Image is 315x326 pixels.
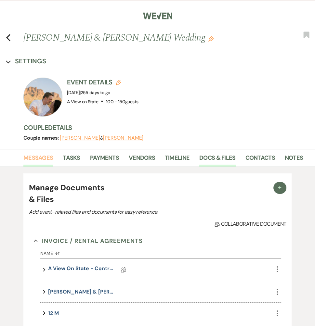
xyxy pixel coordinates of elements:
[60,135,143,141] span: &
[23,153,53,167] a: Messages
[40,309,48,318] button: expand
[277,184,283,191] span: Plus Sign
[23,31,254,44] h1: [PERSON_NAME] & [PERSON_NAME] Wedding
[63,153,80,167] a: Tasks
[48,265,113,275] a: A View on State - Contract
[67,78,138,87] h3: Event Details
[23,134,60,141] span: Couple names:
[208,36,214,42] button: Edit
[29,182,110,205] h4: Manage Documents & Files
[165,153,190,167] a: Timeline
[90,153,119,167] a: Payments
[48,309,59,318] button: 12 M
[285,153,303,167] a: Notes
[81,90,110,95] span: 255 days to go
[34,236,143,246] button: Invoice / Rental Agreements
[40,265,48,275] button: expand
[15,56,46,66] h3: Settings
[215,220,286,228] span: Collaborative document
[67,99,98,105] span: A View on State
[129,153,155,167] a: Vendors
[6,56,46,66] button: Settings
[80,90,110,95] span: |
[23,123,308,132] h3: Couple Details
[48,287,113,296] button: [PERSON_NAME] & [PERSON_NAME] Initial Invoice
[273,182,286,194] button: Plus Sign
[40,287,48,296] button: expand
[67,90,110,95] span: [DATE]
[199,153,235,167] a: Docs & Files
[106,99,138,105] span: 100 - 150 guests
[103,135,143,141] button: [PERSON_NAME]
[60,135,100,141] button: [PERSON_NAME]
[29,208,256,216] p: Add event–related files and documents for easy reference.
[245,153,275,167] a: Contacts
[143,9,172,23] img: Weven Logo
[40,246,273,258] button: Name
